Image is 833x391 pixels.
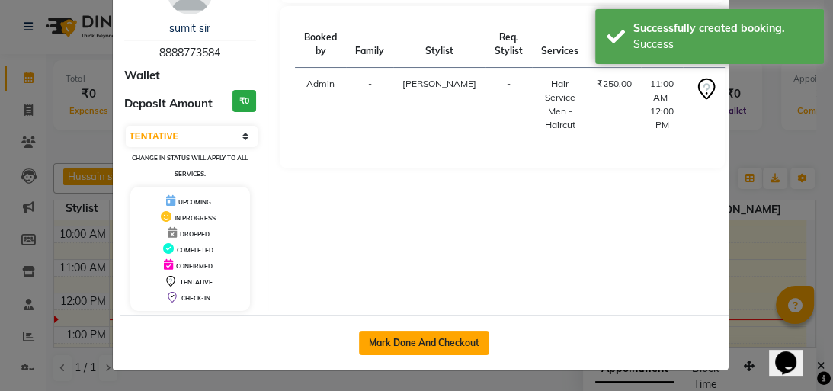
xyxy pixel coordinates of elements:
[169,21,210,35] a: sumit sir
[359,331,489,355] button: Mark Done And Checkout
[588,21,641,68] th: Price
[177,246,213,254] span: COMPLETED
[541,77,578,132] div: Hair Service Men - Haircut
[159,46,220,59] span: 8888773584
[180,230,210,238] span: DROPPED
[175,214,216,222] span: IN PROGRESS
[295,21,346,68] th: Booked by
[295,68,346,142] td: Admin
[633,37,812,53] div: Success
[597,77,632,91] div: ₹250.00
[485,68,532,142] td: -
[176,262,213,270] span: CONFIRMED
[132,154,248,178] small: Change in status will apply to all services.
[178,198,211,206] span: UPCOMING
[485,21,532,68] th: Req. Stylist
[346,21,393,68] th: Family
[180,278,213,286] span: TENTATIVE
[181,294,210,302] span: CHECK-IN
[232,90,256,112] h3: ₹0
[124,67,160,85] span: Wallet
[346,68,393,142] td: -
[532,21,588,68] th: Services
[633,21,812,37] div: Successfully created booking.
[124,95,213,113] span: Deposit Amount
[641,68,683,142] td: 11:00 AM-12:00 PM
[769,330,818,376] iframe: chat widget
[393,21,485,68] th: Stylist
[402,78,476,89] span: [PERSON_NAME]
